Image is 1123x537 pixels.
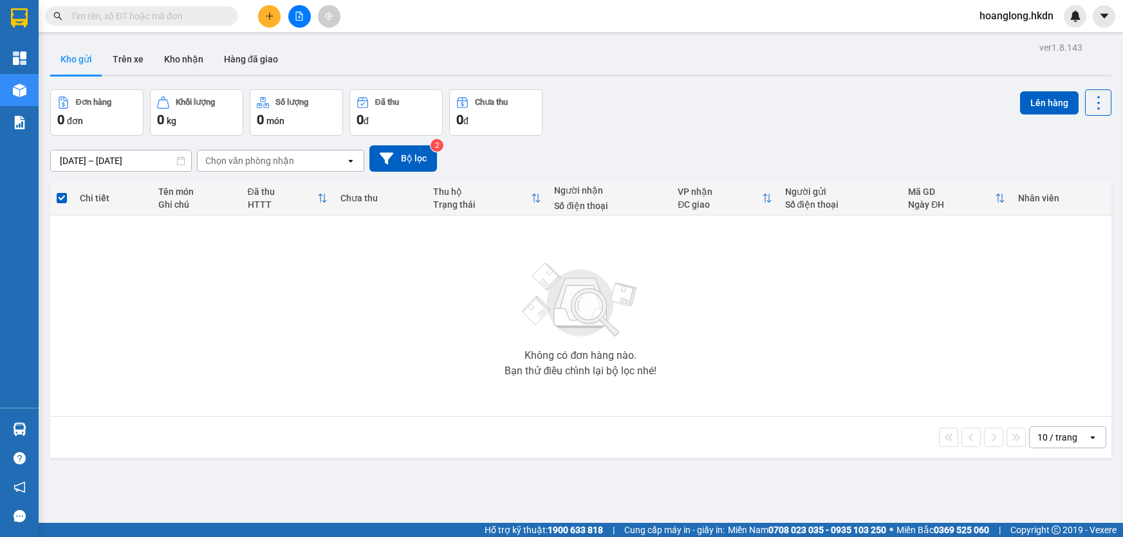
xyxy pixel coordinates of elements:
[1099,10,1110,22] span: caret-down
[349,89,443,136] button: Đã thu0đ
[896,523,989,537] span: Miền Bắc
[1020,91,1079,114] button: Lên hàng
[13,116,26,129] img: solution-icon
[728,523,886,537] span: Miền Nam
[53,12,62,21] span: search
[1070,10,1081,22] img: icon-new-feature
[257,112,264,127] span: 0
[288,5,311,28] button: file-add
[205,154,294,167] div: Chọn văn phòng nhận
[11,8,28,28] img: logo-vxr
[427,181,548,215] th: Toggle SortBy
[158,199,235,210] div: Ghi chú
[1018,193,1105,203] div: Nhân viên
[67,116,83,126] span: đơn
[1052,525,1061,534] span: copyright
[266,116,284,126] span: món
[214,44,288,75] button: Hàng đã giao
[1039,41,1082,55] div: ver 1.8.143
[346,156,356,166] svg: open
[14,481,26,493] span: notification
[785,199,896,210] div: Số điện thoại
[13,51,26,65] img: dashboard-icon
[524,350,636,361] div: Không có đơn hàng nào.
[1037,431,1077,444] div: 10 / trang
[449,89,543,136] button: Chưa thu0đ
[554,185,665,196] div: Người nhận
[475,98,508,107] div: Chưa thu
[369,145,437,172] button: Bộ lọc
[613,523,615,537] span: |
[433,199,531,210] div: Trạng thái
[902,181,1011,215] th: Toggle SortBy
[158,187,235,197] div: Tên món
[678,199,761,210] div: ĐC giao
[999,523,1001,537] span: |
[768,525,886,535] strong: 0708 023 035 - 0935 103 250
[13,84,26,97] img: warehouse-icon
[157,112,164,127] span: 0
[295,12,304,21] span: file-add
[548,525,603,535] strong: 1900 633 818
[150,89,243,136] button: Khối lượng0kg
[433,187,531,197] div: Thu hộ
[76,98,111,107] div: Đơn hàng
[1093,5,1115,28] button: caret-down
[80,193,145,203] div: Chi tiết
[176,98,215,107] div: Khối lượng
[71,9,223,23] input: Tìm tên, số ĐT hoặc mã đơn
[463,116,469,126] span: đ
[50,89,144,136] button: Đơn hàng0đơn
[275,98,308,107] div: Số lượng
[324,12,333,21] span: aim
[258,5,281,28] button: plus
[57,112,64,127] span: 0
[364,116,369,126] span: đ
[456,112,463,127] span: 0
[340,193,420,203] div: Chưa thu
[248,199,317,210] div: HTTT
[14,510,26,522] span: message
[154,44,214,75] button: Kho nhận
[516,255,645,345] img: svg+xml;base64,PHN2ZyBjbGFzcz0ibGlzdC1wbHVnX19zdmciIHhtbG5zPSJodHRwOi8vd3d3LnczLm9yZy8yMDAwL3N2Zy...
[102,44,154,75] button: Trên xe
[485,523,603,537] span: Hỗ trợ kỹ thuật:
[908,187,994,197] div: Mã GD
[934,525,989,535] strong: 0369 525 060
[357,112,364,127] span: 0
[318,5,340,28] button: aim
[505,366,656,376] div: Bạn thử điều chỉnh lại bộ lọc nhé!
[248,187,317,197] div: Đã thu
[167,116,176,126] span: kg
[785,187,896,197] div: Người gửi
[624,523,725,537] span: Cung cấp máy in - giấy in:
[375,98,399,107] div: Đã thu
[554,201,665,211] div: Số điện thoại
[50,44,102,75] button: Kho gửi
[14,452,26,464] span: question-circle
[13,423,26,436] img: warehouse-icon
[431,139,443,152] sup: 2
[1088,432,1098,442] svg: open
[51,150,191,171] input: Select a date range.
[969,8,1064,24] span: hoanglong.hkdn
[241,181,334,215] th: Toggle SortBy
[250,89,343,136] button: Số lượng0món
[889,527,893,532] span: ⚪️
[671,181,778,215] th: Toggle SortBy
[908,199,994,210] div: Ngày ĐH
[265,12,274,21] span: plus
[678,187,761,197] div: VP nhận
